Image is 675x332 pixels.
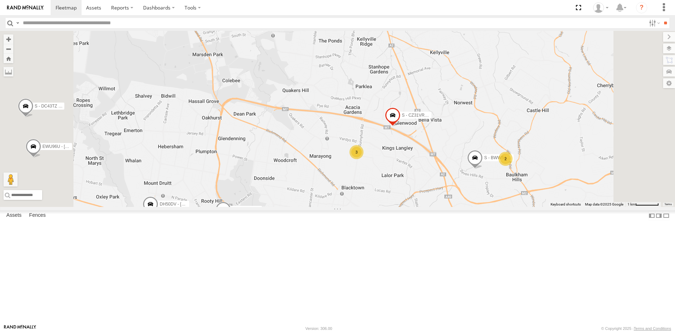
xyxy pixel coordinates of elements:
[646,18,661,28] label: Search Filter Options
[585,202,623,206] span: Map data ©2025 Google
[499,152,513,166] div: 2
[4,67,13,77] label: Measure
[655,210,662,221] label: Dock Summary Table to the Right
[402,113,463,118] span: S - CZ31VR - [PERSON_NAME]
[664,203,672,206] a: Terms (opens in new tab)
[4,34,13,44] button: Zoom in
[4,54,13,63] button: Zoom Home
[591,2,611,13] div: Tye Clark
[3,211,25,221] label: Assets
[634,326,671,331] a: Terms and Conditions
[160,201,215,206] span: DH50DV - [PERSON_NAME]
[26,211,49,221] label: Fences
[663,78,675,88] label: Map Settings
[636,2,647,13] i: ?
[43,144,98,149] span: EWU96U - [PERSON_NAME]
[306,326,332,331] div: Version: 306.00
[4,172,18,187] button: Drag Pegman onto the map to open Street View
[601,326,671,331] div: © Copyright 2025 -
[4,44,13,54] button: Zoom out
[349,145,364,159] div: 3
[7,5,44,10] img: rand-logo.svg
[625,202,661,207] button: Map Scale: 1 km per 63 pixels
[484,155,547,160] span: S - BWW54B - [PERSON_NAME]
[35,104,96,109] span: S - DC43TZ - [PERSON_NAME]
[4,325,36,332] a: Visit our Website
[628,202,635,206] span: 1 km
[551,202,581,207] button: Keyboard shortcuts
[648,210,655,221] label: Dock Summary Table to the Left
[663,210,670,221] label: Hide Summary Table
[232,207,274,212] span: S - BB01MC - SPARE
[15,18,20,28] label: Search Query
